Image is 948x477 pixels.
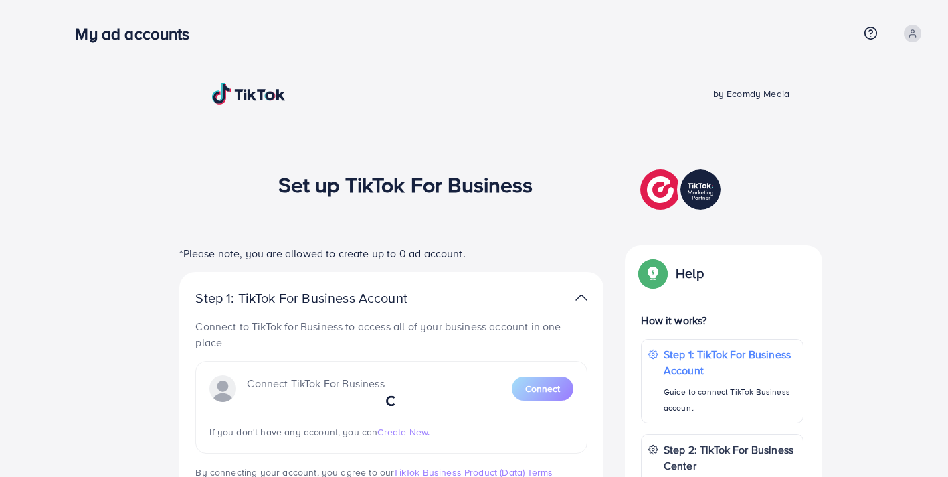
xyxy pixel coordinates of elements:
p: How it works? [641,312,803,328]
p: Step 1: TikTok For Business Account [664,346,796,379]
img: TikTok [212,83,286,105]
h3: My ad accounts [75,24,200,44]
p: Help [676,265,704,281]
img: Popup guide [641,261,665,285]
p: *Please note, you are allowed to create up to 0 ad account. [179,245,603,261]
img: TikTok partner [575,288,587,308]
img: TikTok partner [640,166,724,213]
p: Step 1: TikTok For Business Account [195,290,450,306]
p: Step 2: TikTok For Business Center [664,441,796,474]
p: Guide to connect TikTok Business account [664,384,796,416]
h1: Set up TikTok For Business [278,172,533,197]
span: by Ecomdy Media [713,87,789,100]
